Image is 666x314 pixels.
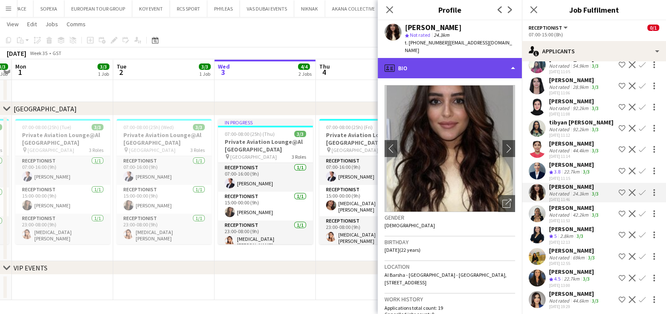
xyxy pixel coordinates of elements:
div: 28.9km [571,84,590,90]
div: [DATE] 11:06 [549,90,600,96]
div: [DATE] 11:53 [549,218,600,223]
div: 22.7km [562,168,581,176]
span: [GEOGRAPHIC_DATA] [129,147,176,153]
img: Crew avatar or photo [385,85,515,212]
app-card-role: Receptionist1/107:00-16:00 (9h)[PERSON_NAME] [218,163,313,192]
a: Edit [24,19,40,30]
span: Al Barsha - [GEOGRAPHIC_DATA] - [GEOGRAPHIC_DATA], [STREET_ADDRESS] [385,272,507,286]
div: [DATE] 11:15 [549,176,594,181]
span: Thu [319,63,330,70]
div: VIP EVENTS [14,264,47,272]
h3: Location [385,263,515,270]
app-skills-label: 3/3 [592,212,599,218]
div: 24.3km [571,190,590,197]
h3: Work history [385,295,515,303]
app-card-role: Receptionist1/107:00-16:00 (9h)[PERSON_NAME] [319,156,414,185]
span: 0/1 [647,25,659,31]
app-skills-label: 3/3 [583,168,590,175]
span: [DATE] (22 years) [385,247,421,253]
span: Comms [67,20,86,28]
div: [DATE] 12:55 [549,261,596,266]
div: [PERSON_NAME] [549,161,594,168]
app-card-role: Receptionist1/107:00-16:00 (9h)[PERSON_NAME] [15,156,110,185]
div: [DATE] 11:14 [549,154,600,159]
span: 1 [14,67,26,77]
span: Week 35 [28,50,49,56]
div: [PERSON_NAME] [405,24,462,31]
app-card-role: Receptionist1/123:00-08:00 (9h)[MEDICAL_DATA][PERSON_NAME] [15,214,110,245]
div: Not rated [549,190,571,197]
span: 4 [318,67,330,77]
div: Not rated [549,212,571,218]
div: [DATE] 11:08 [549,111,600,117]
app-skills-label: 3/3 [592,105,599,111]
button: Receptionist [529,25,569,31]
div: Not rated [549,147,571,154]
span: 4/4 [298,63,310,70]
div: 22.7km [562,275,581,283]
app-card-role: Receptionist1/123:00-08:00 (9h)[MEDICAL_DATA][PERSON_NAME] [117,214,212,245]
div: [DATE] [7,49,26,58]
span: 3/3 [98,63,109,70]
div: 07:00-08:00 (25h) (Fri)3/3Private Aviation Lounge@Al [GEOGRAPHIC_DATA] [GEOGRAPHIC_DATA]3 RolesRe... [319,119,414,244]
div: Applicants [522,41,666,61]
div: [PERSON_NAME] [549,140,600,147]
div: 2 Jobs [298,71,312,77]
div: Open photos pop-in [498,195,515,212]
div: In progress [218,119,313,126]
span: 3 Roles [292,154,306,160]
div: tibyan [PERSON_NAME] [549,118,613,126]
div: [PERSON_NAME] [549,183,600,190]
button: NIKNAK [294,0,325,17]
a: Jobs [42,19,61,30]
button: KOY EVENT [132,0,170,17]
div: [PERSON_NAME] [549,97,600,105]
div: Not rated [549,105,571,111]
span: t. [PHONE_NUMBER] [405,39,449,46]
div: [PERSON_NAME] [549,290,600,297]
div: [DATE] 11:12 [549,132,613,138]
h3: Gender [385,214,515,221]
div: [DATE] 11:05 [549,69,600,74]
p: Applications total count: 19 [385,305,515,311]
app-skills-label: 3/3 [592,190,599,197]
app-job-card: In progress07:00-08:00 (25h) (Thu)3/3Private Aviation Lounge@Al [GEOGRAPHIC_DATA] [GEOGRAPHIC_DAT... [218,119,313,244]
div: Not rated [549,63,571,69]
button: SOPEXA [33,0,64,17]
div: 1 Job [98,71,109,77]
span: Jobs [45,20,58,28]
a: Comms [63,19,89,30]
span: [DEMOGRAPHIC_DATA] [385,222,435,229]
div: 1 Job [199,71,210,77]
span: View [7,20,19,28]
div: 44.4km [571,147,590,154]
h3: Private Aviation Lounge@Al [GEOGRAPHIC_DATA] [218,138,313,153]
app-job-card: 07:00-08:00 (25h) (Tue)3/3Private Aviation Lounge@Al [GEOGRAPHIC_DATA] [GEOGRAPHIC_DATA]3 RolesRe... [15,119,110,244]
div: [DATE] 13:00 [549,283,594,288]
app-skills-label: 3/3 [592,63,599,69]
h3: Private Aviation Lounge@Al [GEOGRAPHIC_DATA] [319,131,414,146]
div: 54.9km [571,63,590,69]
span: 3.8 [554,168,560,175]
button: VAS DUBAI EVENTS [240,0,294,17]
span: 3 Roles [190,147,205,153]
span: | [EMAIL_ADDRESS][DOMAIN_NAME] [405,39,512,53]
app-card-role: Receptionist1/123:00-08:00 (9h)[MEDICAL_DATA][PERSON_NAME] [319,216,414,248]
h3: Private Aviation Lounge@Al [GEOGRAPHIC_DATA] [15,131,110,146]
div: [PERSON_NAME] [549,204,600,212]
div: 42.2km [571,212,590,218]
app-job-card: 07:00-08:00 (25h) (Wed)3/3Private Aviation Lounge@Al [GEOGRAPHIC_DATA] [GEOGRAPHIC_DATA]3 RolesRe... [117,119,212,244]
div: Not rated [549,84,571,90]
div: 92.2km [571,105,590,111]
span: Receptionist [529,25,562,31]
span: [GEOGRAPHIC_DATA] [332,147,378,153]
div: 44.6km [571,297,590,304]
span: Not rated [410,32,430,38]
div: [DATE] 12:13 [549,240,594,245]
button: AKANA COLLECTIVE [325,0,382,17]
span: 3/3 [92,124,103,130]
h3: Birthday [385,238,515,246]
div: Not rated [549,254,571,261]
div: [PERSON_NAME] [549,268,594,275]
